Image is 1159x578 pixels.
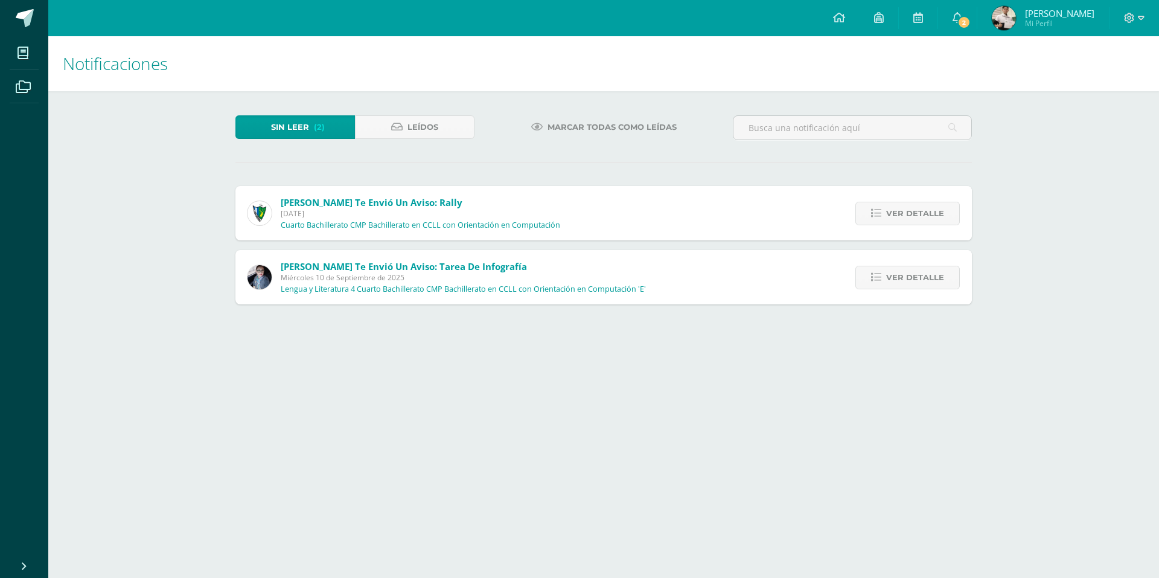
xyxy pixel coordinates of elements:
span: Leídos [407,116,438,138]
img: 702136d6d401d1cd4ce1c6f6778c2e49.png [247,265,272,289]
img: e7ba52ea921276b305ed1a43d236616f.png [992,6,1016,30]
p: Cuarto Bachillerato CMP Bachillerato en CCLL con Orientación en Computación [281,220,560,230]
img: 9f174a157161b4ddbe12118a61fed988.png [247,201,272,225]
p: Lengua y Literatura 4 Cuarto Bachillerato CMP Bachillerato en CCLL con Orientación en Computación... [281,284,646,294]
span: Marcar todas como leídas [548,116,677,138]
span: [PERSON_NAME] te envió un aviso: Tarea de Infografía [281,260,527,272]
span: [DATE] [281,208,560,219]
span: [PERSON_NAME] [1025,7,1094,19]
span: [PERSON_NAME] te envió un aviso: Rally [281,196,462,208]
a: Marcar todas como leídas [516,115,692,139]
a: Leídos [355,115,474,139]
a: Sin leer(2) [235,115,355,139]
span: Ver detalle [886,202,944,225]
span: Notificaciones [63,52,168,75]
span: Ver detalle [886,266,944,289]
span: Sin leer [271,116,309,138]
input: Busca una notificación aquí [733,116,971,140]
span: 2 [957,16,971,29]
span: Mi Perfil [1025,18,1094,28]
span: Miércoles 10 de Septiembre de 2025 [281,272,646,283]
span: (2) [314,116,325,138]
